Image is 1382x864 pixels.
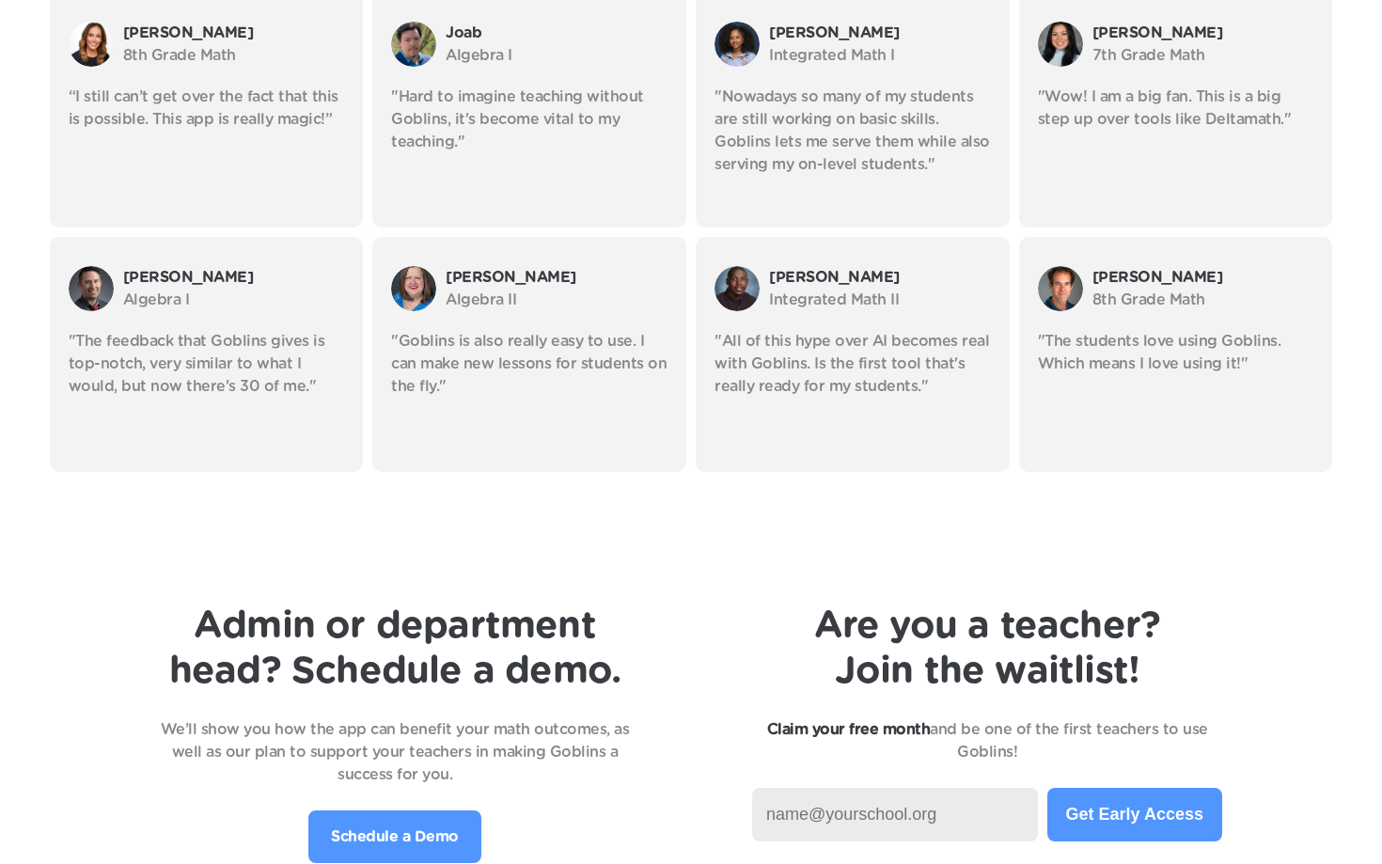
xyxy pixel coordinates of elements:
p: "Wow! I am a big fan. This is a big step up over tools like Deltamath." [1038,86,1314,131]
p: "Hard to imagine teaching without Goblins, it's become vital to my teaching." [391,86,667,153]
p: Algebra II [446,289,667,311]
p: "Nowadays so many of my students are still working on basic skills. Goblins lets me serve them wh... [715,86,991,176]
h1: Are you a teacher? Join the waitlist! [752,604,1222,694]
strong: Claim your free month [767,722,931,737]
h1: Admin or department head? Schedule a demo. [160,604,630,694]
p: "The feedback that Goblins gives is top-notch, very similar to what I would, but now there's 30 o... [69,330,345,398]
p: and be one of the first teachers to use Goblins! [752,718,1222,763]
p: Algebra I [123,289,345,311]
p: [PERSON_NAME] [1092,22,1314,44]
input: name@yourschool.org [752,788,1038,841]
p: Integrated Math I [769,44,991,67]
p: "Goblins is also really easy to use. I can make new lessons for students on the fly." [391,330,667,398]
p: [PERSON_NAME] [123,266,345,289]
p: [PERSON_NAME] [446,266,667,289]
p: We’ll show you how the app can benefit your math outcomes, as well as our plan to support your te... [160,718,630,786]
p: "All of this hype over AI becomes real with Goblins. Is the first tool that's really ready for my... [715,330,991,398]
p: Joab [446,22,667,44]
p: 7th Grade Math [1092,44,1314,67]
p: 8th Grade Math [123,44,345,67]
p: Algebra I [446,44,667,67]
p: 8th Grade Math [1092,289,1314,311]
p: [PERSON_NAME] [769,266,991,289]
p: [PERSON_NAME] [123,22,345,44]
p: “I still can’t get over the fact that this is possible. This app is really magic!” [69,86,345,131]
button: Get Early Access [1047,788,1222,841]
p: [PERSON_NAME] [1092,266,1314,289]
p: Integrated Math II [769,289,991,311]
p: "The students love using Goblins. Which means I love using it!" [1038,330,1314,375]
p: [PERSON_NAME] [769,22,991,44]
p: Schedule a Demo [331,825,459,848]
a: Schedule a Demo [308,810,481,863]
